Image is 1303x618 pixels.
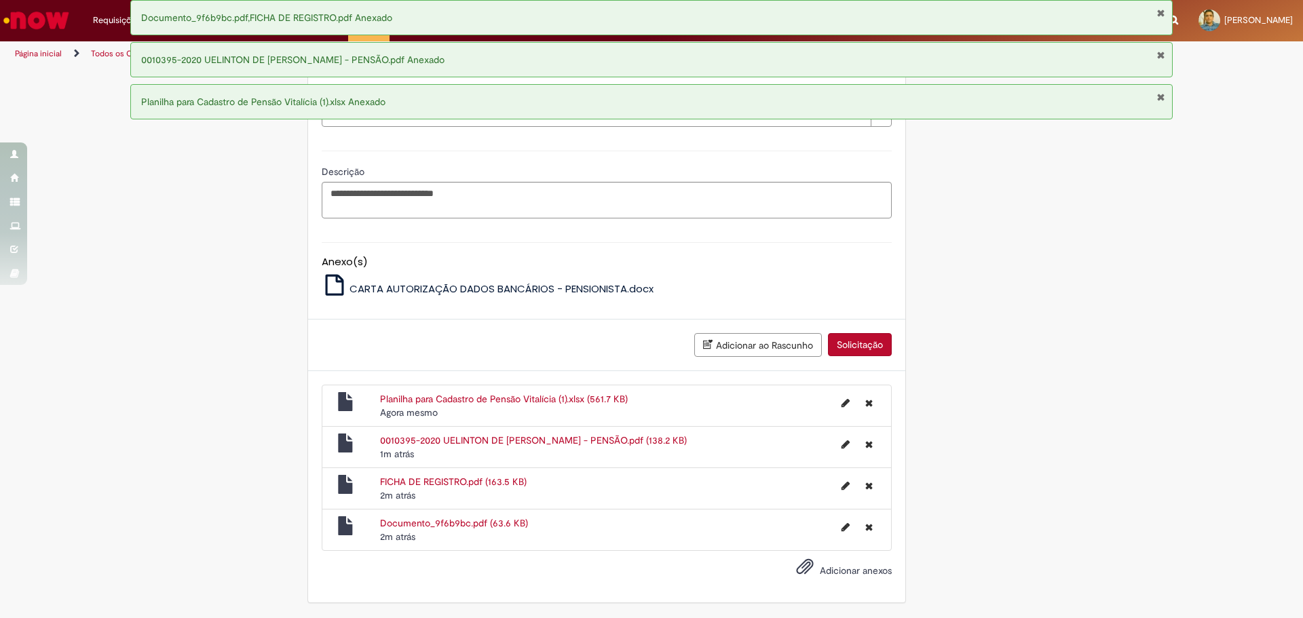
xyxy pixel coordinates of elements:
[857,516,881,538] button: Excluir Documento_9f6b9bc.pdf
[833,392,858,414] button: Editar nome de arquivo Planilha para Cadastro de Pensão Vitalícia (1).xlsx
[380,517,528,529] a: Documento_9f6b9bc.pdf (63.6 KB)
[833,433,858,455] button: Editar nome de arquivo 0010395-2020 UELINTON DE FREITAS SILVA - PENSÃO.pdf
[322,182,892,218] textarea: Descrição
[322,256,892,268] h5: Anexo(s)
[93,14,140,27] span: Requisições
[141,96,385,108] span: Planilha para Cadastro de Pensão Vitalícia (1).xlsx Anexado
[833,516,858,538] button: Editar nome de arquivo Documento_9f6b9bc.pdf
[91,48,163,59] a: Todos os Catálogos
[380,393,628,405] a: Planilha para Cadastro de Pensão Vitalícia (1).xlsx (561.7 KB)
[322,166,367,178] span: Descrição
[380,476,527,488] a: FICHA DE REGISTRO.pdf (163.5 KB)
[1156,50,1165,60] button: Fechar Notificação
[10,41,858,66] ul: Trilhas de página
[380,530,415,543] span: 2m atrás
[833,475,858,497] button: Editar nome de arquivo FICHA DE REGISTRO.pdf
[857,475,881,497] button: Excluir FICHA DE REGISTRO.pdf
[793,554,817,585] button: Adicionar anexos
[380,448,414,460] time: 01/10/2025 11:29:03
[857,392,881,414] button: Excluir Planilha para Cadastro de Pensão Vitalícia (1).xlsx
[141,12,392,24] span: Documento_9f6b9bc.pdf,FICHA DE REGISTRO.pdf Anexado
[857,433,881,455] button: Excluir 0010395-2020 UELINTON DE FREITAS SILVA - PENSÃO.pdf
[322,282,654,296] a: CARTA AUTORIZAÇÃO DADOS BANCÁRIOS - PENSIONISTA.docx
[380,530,415,543] time: 01/10/2025 11:28:10
[380,434,687,446] a: 0010395-2020 UELINTON DE [PERSON_NAME] - PENSÃO.pdf (138.2 KB)
[820,564,892,577] span: Adicionar anexos
[141,54,445,66] span: 0010395-2020 UELINTON DE [PERSON_NAME] - PENSÃO.pdf Anexado
[350,282,654,296] span: CARTA AUTORIZAÇÃO DADOS BANCÁRIOS - PENSIONISTA.docx
[1156,92,1165,102] button: Fechar Notificação
[694,333,822,357] button: Adicionar ao Rascunho
[1224,14,1293,26] span: [PERSON_NAME]
[380,489,415,501] span: 2m atrás
[380,406,438,419] time: 01/10/2025 11:30:18
[380,489,415,501] time: 01/10/2025 11:28:11
[1,7,71,34] img: ServiceNow
[1156,7,1165,18] button: Fechar Notificação
[828,333,892,356] button: Solicitação
[380,406,438,419] span: Agora mesmo
[380,448,414,460] span: 1m atrás
[15,48,62,59] a: Página inicial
